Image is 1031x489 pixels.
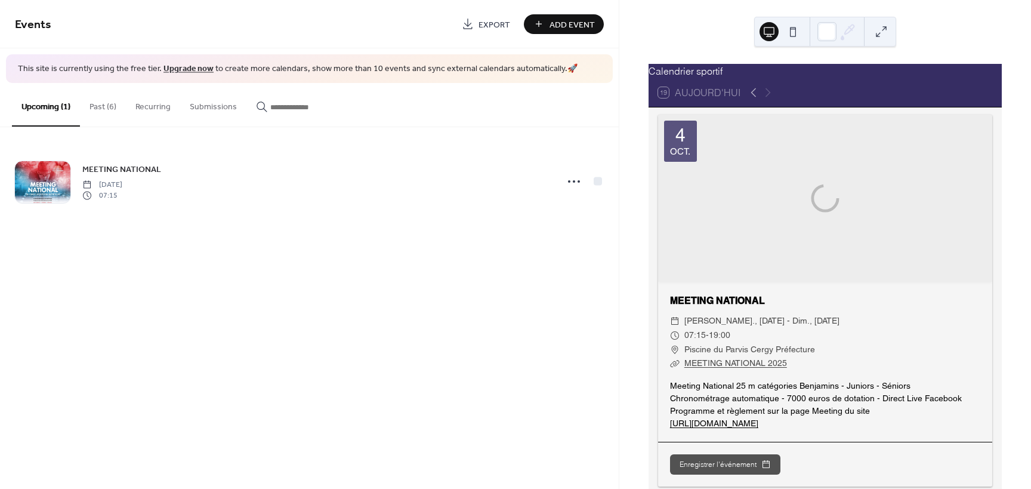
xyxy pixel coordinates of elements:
span: This site is currently using the free tier. to create more calendars, show more than 10 events an... [18,63,578,75]
div: ​ [670,343,680,357]
button: Upcoming (1) [12,83,80,127]
button: Recurring [126,83,180,125]
div: 4 [675,127,686,144]
span: MEETING NATIONAL [82,163,161,176]
div: ​ [670,328,680,343]
button: Past (6) [80,83,126,125]
span: Export [479,19,510,31]
span: Add Event [550,19,595,31]
button: Submissions [180,83,246,125]
a: MEETING NATIONAL [82,162,161,176]
div: oct. [670,147,690,156]
span: [DATE] [82,179,122,190]
span: - [706,328,709,343]
a: MEETING NATIONAL [670,295,765,306]
span: 07:15 [684,328,706,343]
a: Upgrade now [163,61,214,77]
span: 07:15 [82,190,122,201]
span: 19:00 [709,328,730,343]
div: Meeting National 25 m catégories Benjamins - Juniors - Séniors Chronométrage automatique - 7000 e... [658,380,992,430]
button: Add Event [524,14,604,34]
div: ​ [670,356,680,371]
div: ​ [670,314,680,328]
span: Piscine du Parvis Cergy Préfecture [684,343,815,357]
span: Events [15,13,51,36]
a: MEETING NATIONAL 2025 [684,358,787,368]
div: Calendrier sportif [649,64,1002,78]
button: Enregistrer l'événement [670,454,780,475]
a: [URL][DOMAIN_NAME] [670,419,758,428]
a: Export [453,14,519,34]
span: [PERSON_NAME]., [DATE] - dim., [DATE] [684,314,839,328]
